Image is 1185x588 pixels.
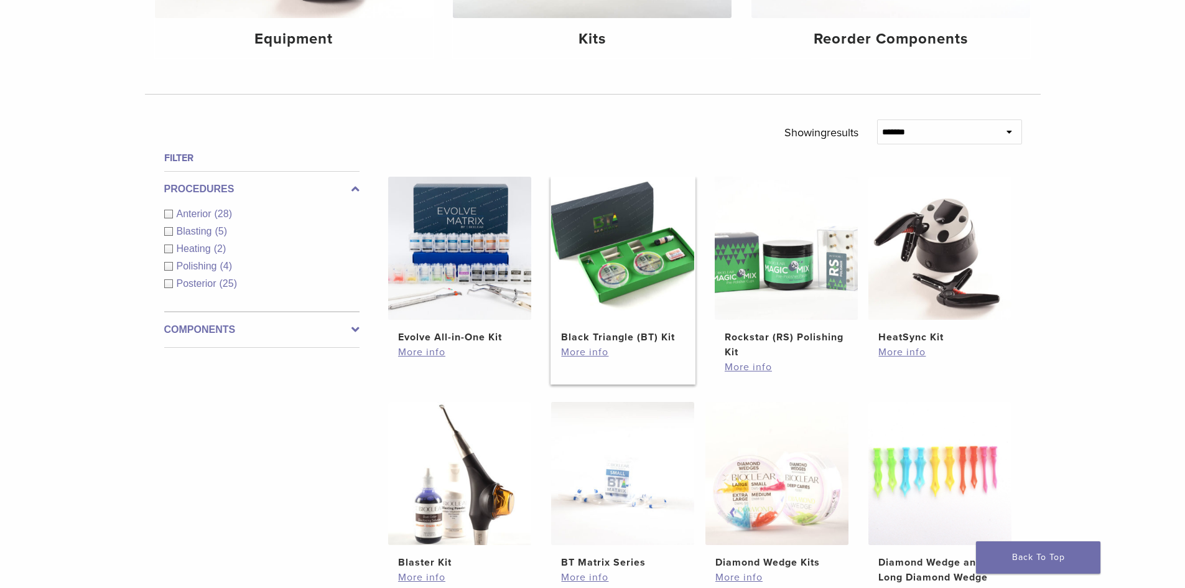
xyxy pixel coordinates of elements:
a: More info [725,360,848,375]
h2: Diamond Wedge Kits [715,555,839,570]
h2: Black Triangle (BT) Kit [561,330,684,345]
label: Components [164,322,360,337]
span: (28) [215,208,232,219]
h2: Evolve All-in-One Kit [398,330,521,345]
a: BT Matrix SeriesBT Matrix Series [551,402,695,570]
h2: Diamond Wedge and Long Diamond Wedge [878,555,1001,585]
span: (2) [214,243,226,254]
span: (5) [215,226,227,236]
a: Back To Top [976,541,1100,574]
h2: Blaster Kit [398,555,521,570]
p: Showing results [784,119,858,146]
img: BT Matrix Series [551,402,694,545]
a: Diamond Wedge and Long Diamond WedgeDiamond Wedge and Long Diamond Wedge [868,402,1013,585]
a: HeatSync KitHeatSync Kit [868,177,1013,345]
a: More info [715,570,839,585]
a: Black Triangle (BT) KitBlack Triangle (BT) Kit [551,177,695,345]
img: Black Triangle (BT) Kit [551,177,694,320]
img: Diamond Wedge Kits [705,402,848,545]
span: Anterior [177,208,215,219]
img: Blaster Kit [388,402,531,545]
h2: BT Matrix Series [561,555,684,570]
a: Blaster KitBlaster Kit [388,402,532,570]
a: More info [398,345,521,360]
img: Rockstar (RS) Polishing Kit [715,177,858,320]
a: More info [878,345,1001,360]
img: Evolve All-in-One Kit [388,177,531,320]
a: Evolve All-in-One KitEvolve All-in-One Kit [388,177,532,345]
a: Rockstar (RS) Polishing KitRockstar (RS) Polishing Kit [714,177,859,360]
h4: Kits [463,28,722,50]
h2: Rockstar (RS) Polishing Kit [725,330,848,360]
label: Procedures [164,182,360,197]
span: Posterior [177,278,220,289]
span: Polishing [177,261,220,271]
span: Heating [177,243,214,254]
h4: Reorder Components [761,28,1020,50]
img: HeatSync Kit [868,177,1011,320]
a: Diamond Wedge KitsDiamond Wedge Kits [705,402,850,570]
a: More info [561,570,684,585]
span: (4) [220,261,232,271]
a: More info [398,570,521,585]
a: More info [561,345,684,360]
h4: Equipment [165,28,424,50]
img: Diamond Wedge and Long Diamond Wedge [868,402,1011,545]
h2: HeatSync Kit [878,330,1001,345]
span: Blasting [177,226,215,236]
span: (25) [220,278,237,289]
h4: Filter [164,151,360,166]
